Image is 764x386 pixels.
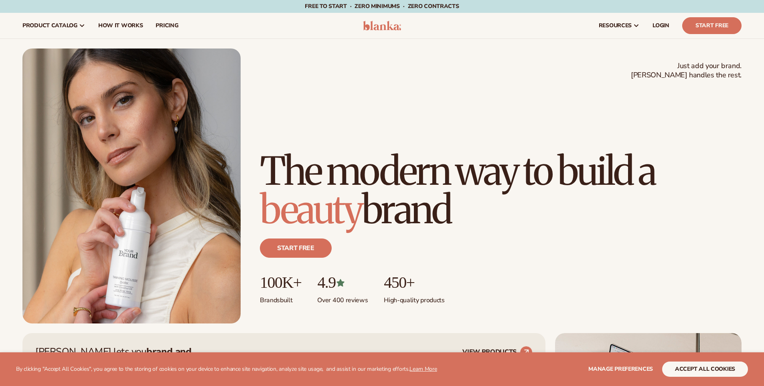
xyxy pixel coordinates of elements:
p: 450+ [384,274,444,291]
p: By clicking "Accept All Cookies", you agree to the storing of cookies on your device to enhance s... [16,366,437,373]
span: LOGIN [653,22,669,29]
a: resources [592,13,646,38]
img: Female holding tanning mousse. [22,49,241,323]
span: Just add your brand. [PERSON_NAME] handles the rest. [631,61,742,80]
p: 4.9 [317,274,368,291]
p: 100K+ [260,274,301,291]
a: How It Works [92,13,150,38]
p: Over 400 reviews [317,291,368,305]
h1: The modern way to build a brand [260,152,742,229]
a: Start Free [682,17,742,34]
span: pricing [156,22,178,29]
a: Start free [260,238,332,258]
span: Free to start · ZERO minimums · ZERO contracts [305,2,459,10]
span: beauty [260,186,362,234]
a: pricing [149,13,184,38]
button: accept all cookies [662,362,748,377]
span: product catalog [22,22,77,29]
span: resources [599,22,632,29]
span: Manage preferences [588,365,653,373]
a: Learn More [409,365,437,373]
a: LOGIN [646,13,676,38]
a: VIEW PRODUCTS [462,346,533,359]
p: High-quality products [384,291,444,305]
span: How It Works [98,22,143,29]
button: Manage preferences [588,362,653,377]
img: logo [363,21,401,30]
a: product catalog [16,13,92,38]
p: Brands built [260,291,301,305]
